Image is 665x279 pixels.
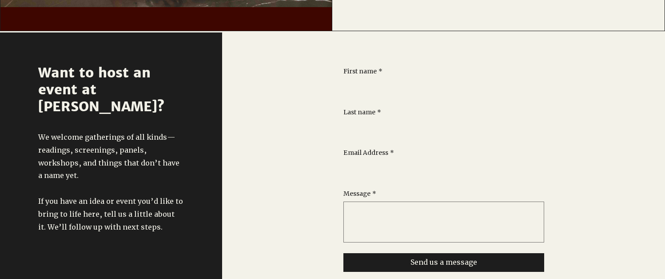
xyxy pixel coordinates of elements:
label: Email Address [343,149,394,158]
form: Contact Form [343,67,544,272]
textarea: Message [344,206,544,239]
label: First name [343,67,382,76]
span: We welcome gatherings of all kinds—readings, screenings, panels, workshops, and things that don’t... [38,133,179,180]
span: If you have an idea or event you’d like to bring to life here, tell us a little about it. We’ll f... [38,197,183,231]
button: Send us a message [343,253,544,271]
label: Last name [343,108,381,117]
input: Email Address [343,161,539,179]
input: First name [343,80,539,97]
label: Message [343,190,376,198]
span: Send us a message [410,258,477,267]
span: Want to host an event at [PERSON_NAME]? [38,64,164,115]
input: Last name [343,120,539,138]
